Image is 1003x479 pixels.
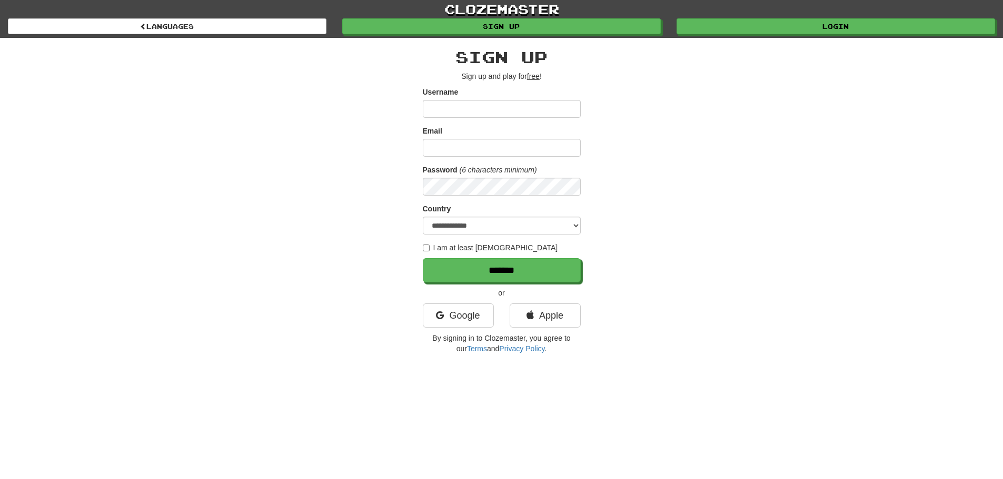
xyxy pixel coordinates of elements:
[423,333,581,354] p: By signing in to Clozemaster, you agree to our and .
[423,242,558,253] label: I am at least [DEMOGRAPHIC_DATA]
[527,72,540,80] u: free
[510,303,581,328] a: Apple
[342,18,661,34] a: Sign up
[423,126,442,136] label: Email
[423,203,451,214] label: Country
[423,244,430,251] input: I am at least [DEMOGRAPHIC_DATA]
[677,18,995,34] a: Login
[8,18,326,34] a: Languages
[423,87,459,97] label: Username
[423,71,581,81] p: Sign up and play for !
[423,303,494,328] a: Google
[423,48,581,66] h2: Sign up
[467,344,487,353] a: Terms
[423,165,458,175] label: Password
[499,344,544,353] a: Privacy Policy
[460,166,537,174] em: (6 characters minimum)
[423,288,581,298] p: or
